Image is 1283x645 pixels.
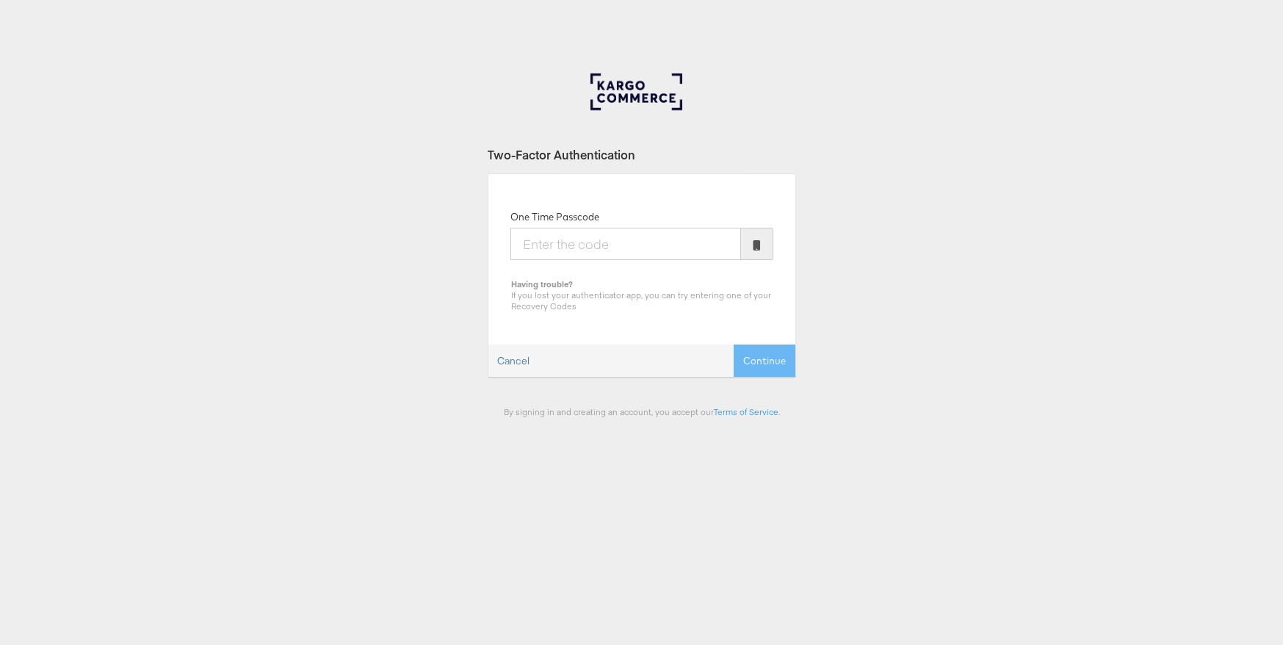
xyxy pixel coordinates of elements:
[714,406,778,417] a: Terms of Service
[511,278,573,289] b: Having trouble?
[511,289,771,311] span: If you lost your authenticator app, you can try entering one of your Recovery Codes
[510,210,599,224] label: One Time Passcode
[510,228,741,260] input: Enter the code
[488,406,796,417] div: By signing in and creating an account, you accept our .
[488,345,538,377] a: Cancel
[488,146,796,163] div: Two-Factor Authentication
